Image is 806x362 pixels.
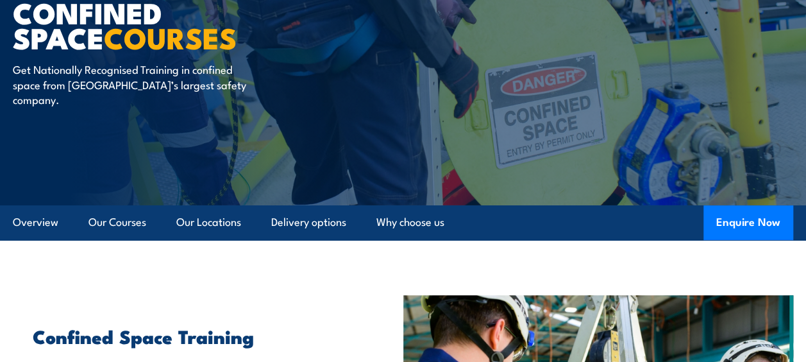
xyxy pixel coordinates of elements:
[13,205,58,239] a: Overview
[703,205,793,240] button: Enquire Now
[88,205,146,239] a: Our Courses
[176,205,241,239] a: Our Locations
[104,15,237,59] strong: COURSES
[13,62,247,107] p: Get Nationally Recognised Training in confined space from [GEOGRAPHIC_DATA]’s largest safety comp...
[271,205,346,239] a: Delivery options
[376,205,444,239] a: Why choose us
[33,327,384,344] h2: Confined Space Training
